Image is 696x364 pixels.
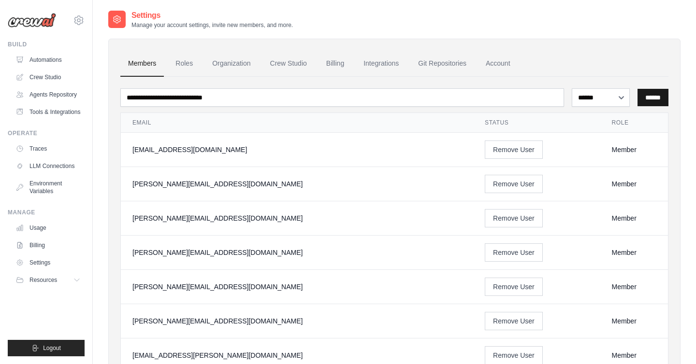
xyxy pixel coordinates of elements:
[120,51,164,77] a: Members
[611,316,656,326] div: Member
[132,282,462,292] div: [PERSON_NAME][EMAIL_ADDRESS][DOMAIN_NAME]
[12,255,85,270] a: Settings
[485,278,543,296] button: Remove User
[121,113,473,133] th: Email
[611,248,656,257] div: Member
[12,52,85,68] a: Automations
[43,344,61,352] span: Logout
[485,140,543,159] button: Remove User
[131,10,293,21] h2: Settings
[12,70,85,85] a: Crew Studio
[8,41,85,48] div: Build
[12,87,85,102] a: Agents Repository
[8,129,85,137] div: Operate
[611,282,656,292] div: Member
[12,141,85,156] a: Traces
[485,209,543,227] button: Remove User
[319,51,352,77] a: Billing
[611,145,656,154] div: Member
[132,316,462,326] div: [PERSON_NAME][EMAIL_ADDRESS][DOMAIN_NAME]
[132,248,462,257] div: [PERSON_NAME][EMAIL_ADDRESS][DOMAIN_NAME]
[12,158,85,174] a: LLM Connections
[485,312,543,330] button: Remove User
[478,51,518,77] a: Account
[611,350,656,360] div: Member
[8,340,85,356] button: Logout
[132,145,462,154] div: [EMAIL_ADDRESS][DOMAIN_NAME]
[12,220,85,236] a: Usage
[356,51,406,77] a: Integrations
[8,209,85,216] div: Manage
[168,51,201,77] a: Roles
[473,113,600,133] th: Status
[132,213,462,223] div: [PERSON_NAME][EMAIL_ADDRESS][DOMAIN_NAME]
[410,51,474,77] a: Git Repositories
[611,179,656,189] div: Member
[262,51,315,77] a: Crew Studio
[485,175,543,193] button: Remove User
[132,350,462,360] div: [EMAIL_ADDRESS][PERSON_NAME][DOMAIN_NAME]
[12,238,85,253] a: Billing
[12,272,85,288] button: Resources
[131,21,293,29] p: Manage your account settings, invite new members, and more.
[12,176,85,199] a: Environment Variables
[611,213,656,223] div: Member
[485,243,543,262] button: Remove User
[600,113,668,133] th: Role
[29,276,57,284] span: Resources
[8,13,56,28] img: Logo
[12,104,85,120] a: Tools & Integrations
[132,179,462,189] div: [PERSON_NAME][EMAIL_ADDRESS][DOMAIN_NAME]
[204,51,258,77] a: Organization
